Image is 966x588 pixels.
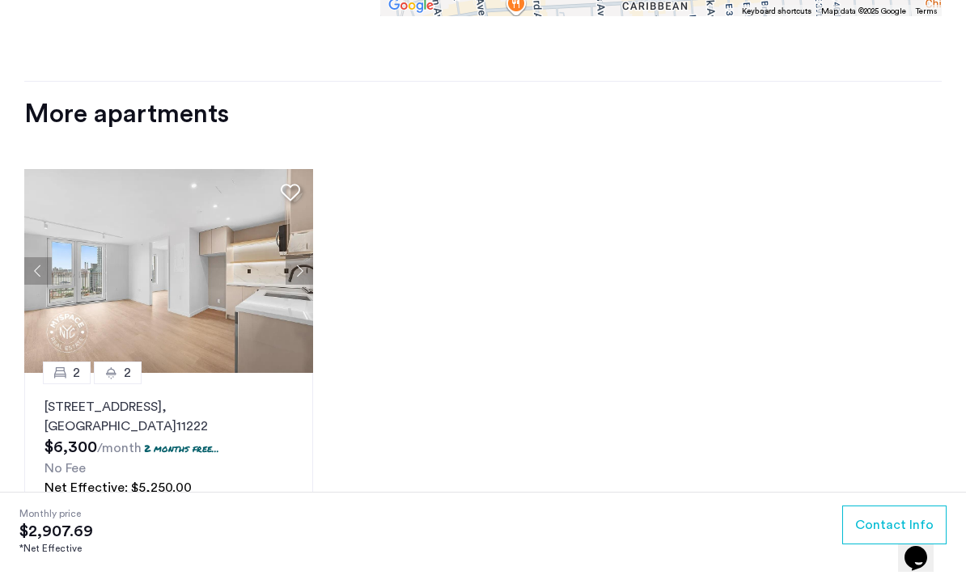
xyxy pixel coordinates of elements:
p: [STREET_ADDRESS] 11222 [44,397,293,436]
span: Map data ©2025 Google [821,7,906,15]
span: Monthly price [19,506,93,522]
a: 22[STREET_ADDRESS], [GEOGRAPHIC_DATA]112222 months free...No FeeNet Effective: $5,250.00 [24,373,313,518]
p: 2 months free... [144,442,219,455]
span: No Fee [44,462,86,475]
img: a8b926f1-9a91-4e5e-b036-feb4fe78ee5d_638887419081513028.jpeg [24,169,313,373]
span: 2 [73,363,80,383]
span: 2 [124,363,131,383]
a: Terms (opens in new tab) [916,6,937,17]
span: $2,907.69 [19,522,93,541]
sub: /month [97,442,142,455]
button: Next apartment [286,257,313,285]
div: *Net Effective [19,541,93,556]
div: More apartments [24,98,942,130]
button: Previous apartment [24,257,52,285]
iframe: chat widget [898,523,950,572]
span: Contact Info [855,515,934,535]
span: Net Effective: $5,250.00 [44,481,192,494]
button: button [842,506,947,544]
span: $6,300 [44,439,97,455]
button: Keyboard shortcuts [742,6,811,17]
